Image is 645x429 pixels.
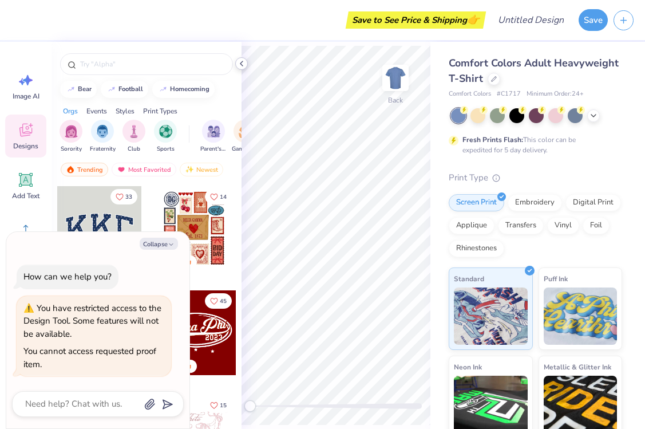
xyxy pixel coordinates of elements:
[544,273,568,285] span: Puff Ink
[61,163,108,176] div: Trending
[143,106,177,116] div: Print Types
[220,298,227,304] span: 45
[128,125,140,138] img: Club Image
[90,120,116,154] div: filter for Fraternity
[66,86,76,93] img: trend_line.gif
[90,145,116,154] span: Fraternity
[454,288,528,345] img: Standard
[449,217,494,234] div: Applique
[63,106,78,116] div: Orgs
[384,66,407,89] img: Back
[96,125,109,138] img: Fraternity Image
[200,120,227,154] button: filter button
[489,9,573,32] input: Untitled Design
[101,81,148,98] button: football
[128,145,140,154] span: Club
[220,194,227,200] span: 14
[565,194,621,211] div: Digital Print
[61,145,82,154] span: Sorority
[388,95,403,105] div: Back
[23,271,112,282] div: How can we help you?
[462,135,603,155] div: This color can be expedited for 5 day delivery.
[60,120,82,154] div: filter for Sorority
[498,217,544,234] div: Transfers
[454,273,484,285] span: Standard
[110,189,137,204] button: Like
[140,238,178,250] button: Collapse
[157,145,175,154] span: Sports
[23,345,156,370] div: You cannot access requested proof item.
[239,125,252,138] img: Game Day Image
[60,120,82,154] button: filter button
[544,361,611,373] span: Metallic & Glitter Ink
[527,89,584,99] span: Minimum Order: 24 +
[449,89,491,99] span: Comfort Colors
[449,240,504,257] div: Rhinestones
[79,58,225,70] input: Try "Alpha"
[349,11,483,29] div: Save to See Price & Shipping
[583,217,610,234] div: Foil
[232,145,258,154] span: Game Day
[65,125,78,138] img: Sorority Image
[205,397,232,413] button: Like
[244,400,256,412] div: Accessibility label
[180,163,223,176] div: Newest
[13,92,39,101] span: Image AI
[185,166,194,174] img: newest.gif
[454,361,482,373] span: Neon Ink
[117,166,126,174] img: most_fav.gif
[207,125,220,138] img: Parent's Weekend Image
[13,141,38,151] span: Designs
[159,86,168,93] img: trend_line.gif
[86,106,107,116] div: Events
[60,81,97,98] button: bear
[508,194,562,211] div: Embroidery
[467,13,480,26] span: 👉
[205,189,232,204] button: Like
[116,106,134,116] div: Styles
[112,163,176,176] div: Most Favorited
[449,194,504,211] div: Screen Print
[205,293,232,309] button: Like
[12,191,39,200] span: Add Text
[152,81,215,98] button: homecoming
[170,86,209,92] div: homecoming
[220,403,227,408] span: 15
[544,288,618,345] img: Puff Ink
[154,120,177,154] div: filter for Sports
[547,217,579,234] div: Vinyl
[154,120,177,154] button: filter button
[497,89,521,99] span: # C1717
[125,194,132,200] span: 33
[122,120,145,154] div: filter for Club
[122,120,145,154] button: filter button
[159,125,172,138] img: Sports Image
[232,120,258,154] button: filter button
[232,120,258,154] div: filter for Game Day
[200,145,227,154] span: Parent's Weekend
[78,86,92,92] div: bear
[579,9,608,31] button: Save
[449,56,619,85] span: Comfort Colors Adult Heavyweight T-Shirt
[66,166,75,174] img: trending.gif
[462,135,523,144] strong: Fresh Prints Flash:
[107,86,116,93] img: trend_line.gif
[118,86,143,92] div: football
[200,120,227,154] div: filter for Parent's Weekend
[23,302,161,340] div: You have restricted access to the Design Tool. Some features will not be available.
[90,120,116,154] button: filter button
[449,171,622,184] div: Print Type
